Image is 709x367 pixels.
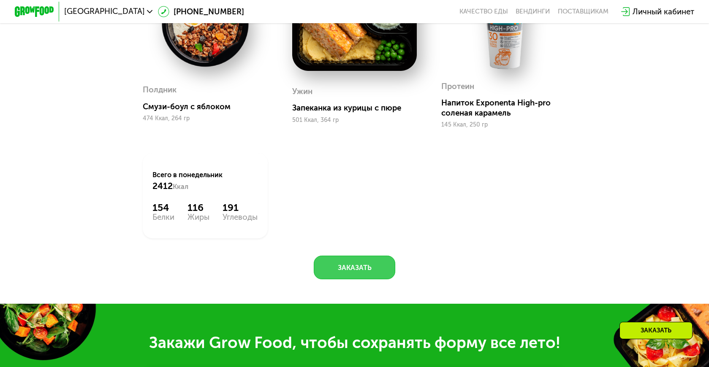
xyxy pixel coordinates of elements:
[143,102,275,111] div: Смузи-боул с яблоком
[516,8,550,16] a: Вендинги
[187,202,209,213] div: 116
[187,213,209,221] div: Жиры
[619,322,693,339] div: Заказать
[223,202,258,213] div: 191
[441,98,574,118] div: Напиток Exponenta High-pro соленая карамель
[223,213,258,221] div: Углеводы
[152,213,174,221] div: Белки
[441,79,474,94] div: Протеин
[64,8,145,16] span: [GEOGRAPHIC_DATA]
[441,121,566,128] div: 145 Ккал, 250 гр
[143,83,177,97] div: Полдник
[314,256,396,279] button: Заказать
[292,84,312,99] div: Ужин
[143,115,267,122] div: 474 Ккал, 264 гр
[152,181,173,191] span: 2412
[292,117,417,124] div: 501 Ккал, 364 гр
[459,8,508,16] a: Качество еды
[173,183,188,191] span: Ккал
[152,202,174,213] div: 154
[558,8,608,16] div: поставщикам
[152,170,258,192] div: Всего в понедельник
[292,103,425,113] div: Запеканка из курицы с пюре
[158,6,244,18] a: [PHONE_NUMBER]
[633,6,694,18] div: Личный кабинет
